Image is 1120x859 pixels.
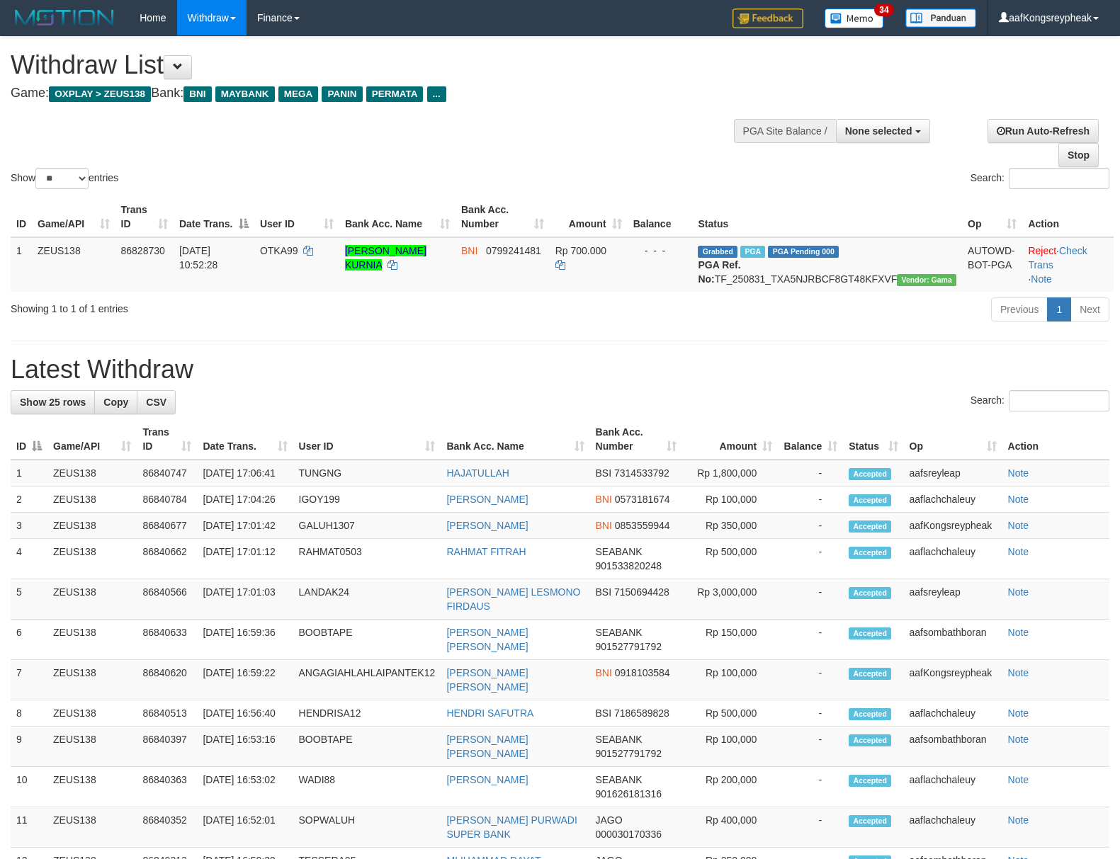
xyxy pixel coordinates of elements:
span: Copy 901527791792 to clipboard [596,641,662,652]
button: None selected [836,119,930,143]
td: 86840677 [137,513,197,539]
a: [PERSON_NAME] LESMONO FIRDAUS [446,586,580,612]
a: [PERSON_NAME] [PERSON_NAME] [446,627,528,652]
td: AUTOWD-BOT-PGA [962,237,1022,292]
span: Rp 700.000 [555,245,606,256]
a: [PERSON_NAME] [PERSON_NAME] [446,667,528,693]
span: MEGA [278,86,319,102]
td: - [778,727,843,767]
a: [PERSON_NAME] [446,774,528,785]
td: aaflachchaleuy [904,539,1002,579]
td: aaflachchaleuy [904,487,1002,513]
a: Run Auto-Refresh [988,119,1099,143]
div: PGA Site Balance / [734,119,836,143]
a: Note [1008,814,1029,826]
a: Note [1008,520,1029,531]
a: Note [1008,546,1029,557]
td: aafKongsreypheak [904,513,1002,539]
td: 8 [11,700,47,727]
span: Copy 0918103584 to clipboard [615,667,670,678]
img: panduan.png [905,8,976,28]
td: Rp 100,000 [682,727,778,767]
label: Search: [971,390,1109,411]
a: [PERSON_NAME] [446,520,528,531]
td: 10 [11,767,47,807]
td: 86840633 [137,620,197,660]
td: 1 [11,237,32,292]
span: Copy 7150694428 to clipboard [614,586,669,598]
td: SOPWALUH [293,807,441,848]
span: Accepted [849,587,891,599]
td: 11 [11,807,47,848]
td: 86840363 [137,767,197,807]
td: [DATE] 16:52:01 [197,807,293,848]
td: Rp 400,000 [682,807,778,848]
a: Note [1008,627,1029,638]
span: BSI [596,467,612,479]
td: - [778,660,843,700]
td: ANGAGIAHLAHLAIPANTEK12 [293,660,441,700]
span: OXPLAY > ZEUS138 [49,86,151,102]
th: Status: activate to sort column ascending [843,419,903,460]
td: HENDRISA12 [293,700,441,727]
th: Game/API: activate to sort column ascending [47,419,137,460]
span: Copy 0799241481 to clipboard [486,245,541,256]
a: HENDRI SAFUTRA [446,707,533,719]
td: ZEUS138 [47,620,137,660]
td: - [778,807,843,848]
td: ZEUS138 [47,660,137,700]
td: BOOBTAPE [293,727,441,767]
th: Trans ID: activate to sort column ascending [137,419,197,460]
th: Balance [628,197,693,237]
th: Date Trans.: activate to sort column ascending [197,419,293,460]
td: [DATE] 16:59:22 [197,660,293,700]
div: Showing 1 to 1 of 1 entries [11,296,456,316]
span: Copy 0853559944 to clipboard [615,520,670,531]
td: 5 [11,579,47,620]
td: aafsreyleap [904,460,1002,487]
label: Search: [971,168,1109,189]
a: Reject [1028,245,1056,256]
td: aafsombathboran [904,727,1002,767]
a: Previous [991,297,1048,322]
a: Next [1070,297,1109,322]
span: MAYBANK [215,86,275,102]
td: 2 [11,487,47,513]
a: [PERSON_NAME] [PERSON_NAME] [446,734,528,759]
th: Action [1002,419,1109,460]
th: Amount: activate to sort column ascending [550,197,628,237]
span: OTKA99 [260,245,298,256]
th: Action [1022,197,1114,237]
td: 4 [11,539,47,579]
span: PGA Pending [768,246,839,258]
span: Copy 901626181316 to clipboard [596,788,662,800]
span: Marked by aafsreyleap [740,246,765,258]
img: MOTION_logo.png [11,7,118,28]
td: Rp 500,000 [682,539,778,579]
td: aafsreyleap [904,579,1002,620]
span: SEABANK [596,546,643,557]
th: ID [11,197,32,237]
td: [DATE] 16:59:36 [197,620,293,660]
td: ZEUS138 [47,513,137,539]
th: ID: activate to sort column descending [11,419,47,460]
a: 1 [1047,297,1071,322]
a: [PERSON_NAME] [446,494,528,505]
td: ZEUS138 [47,767,137,807]
td: 86840352 [137,807,197,848]
th: User ID: activate to sort column ascending [254,197,339,237]
td: - [778,620,843,660]
span: SEABANK [596,627,643,638]
select: Showentries [35,168,89,189]
a: Show 25 rows [11,390,95,414]
td: [DATE] 17:06:41 [197,460,293,487]
span: Accepted [849,468,891,480]
span: Copy 7314533792 to clipboard [614,467,669,479]
h1: Withdraw List [11,51,732,79]
td: Rp 100,000 [682,660,778,700]
td: IGOY199 [293,487,441,513]
span: Copy 0573181674 to clipboard [615,494,670,505]
td: Rp 350,000 [682,513,778,539]
span: Accepted [849,494,891,506]
td: aaflachchaleuy [904,807,1002,848]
